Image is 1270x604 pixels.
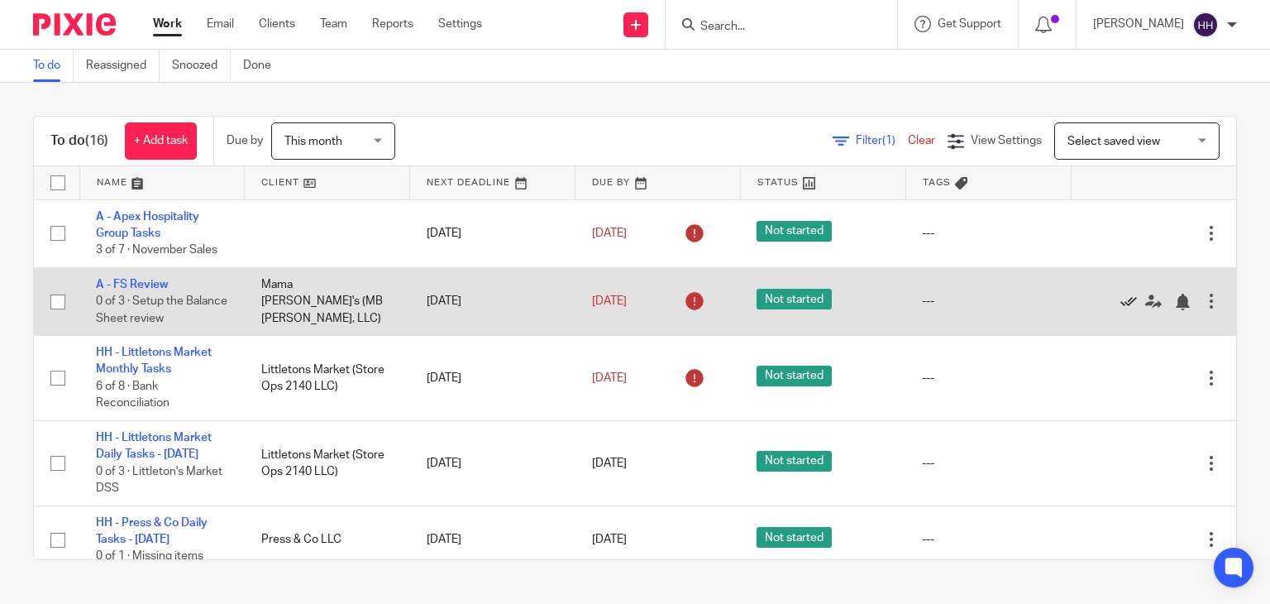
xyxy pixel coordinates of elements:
a: Clients [259,16,295,32]
a: Reports [372,16,413,32]
span: 0 of 3 · Littleton's Market DSS [96,466,222,495]
a: To do [33,50,74,82]
div: --- [922,225,1054,242]
span: 0 of 3 · Setup the Balance Sheet review [96,295,227,324]
a: + Add task [125,122,197,160]
input: Search [699,20,847,35]
td: [DATE] [410,506,575,573]
span: (1) [882,135,895,146]
a: Settings [438,16,482,32]
td: Press & Co LLC [245,506,410,573]
span: 0 of 1 · Missing items [96,551,203,563]
span: [DATE] [592,295,627,307]
td: [DATE] [410,336,575,421]
span: Tags [923,178,951,187]
span: 6 of 8 · Bank Reconciliation [96,381,169,410]
a: Clear [908,135,935,146]
a: Done [243,50,284,82]
a: HH - Littletons Market Monthly Tasks [96,347,212,375]
td: Littletons Market (Store Ops 2140 LLC) [245,420,410,506]
td: [DATE] [410,267,575,335]
a: Reassigned [86,50,160,82]
td: [DATE] [410,420,575,506]
p: Due by [227,132,263,149]
td: Littletons Market (Store Ops 2140 LLC) [245,336,410,421]
a: Mark as done [1120,293,1145,309]
div: --- [922,455,1054,472]
span: Not started [757,289,832,309]
span: [DATE] [592,372,627,384]
img: svg%3E [1192,12,1219,38]
a: Email [207,16,234,32]
span: [DATE] [592,228,627,239]
span: Not started [757,366,832,386]
img: Pixie [33,13,116,36]
a: A - Apex Hospitality Group Tasks [96,211,199,239]
a: HH - Littletons Market Daily Tasks - [DATE] [96,432,212,460]
span: Select saved view [1067,136,1160,147]
span: This month [284,136,342,147]
a: Work [153,16,182,32]
span: (16) [85,134,108,147]
a: HH - Press & Co Daily Tasks - [DATE] [96,517,208,545]
a: A - FS Review [96,279,168,290]
h1: To do [50,132,108,150]
span: 3 of 7 · November Sales [96,244,217,256]
span: [DATE] [592,458,627,469]
span: [DATE] [592,534,627,545]
a: Team [320,16,347,32]
span: Not started [757,221,832,242]
span: Not started [757,527,832,548]
span: Filter [856,135,908,146]
p: [PERSON_NAME] [1093,16,1184,32]
td: [DATE] [410,199,575,267]
a: Snoozed [172,50,231,82]
td: Mama [PERSON_NAME]'s (MB [PERSON_NAME], LLC) [245,267,410,335]
span: View Settings [971,135,1042,146]
div: --- [922,370,1054,386]
div: --- [922,293,1054,309]
span: Get Support [938,18,1001,30]
div: --- [922,531,1054,548]
span: Not started [757,451,832,472]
